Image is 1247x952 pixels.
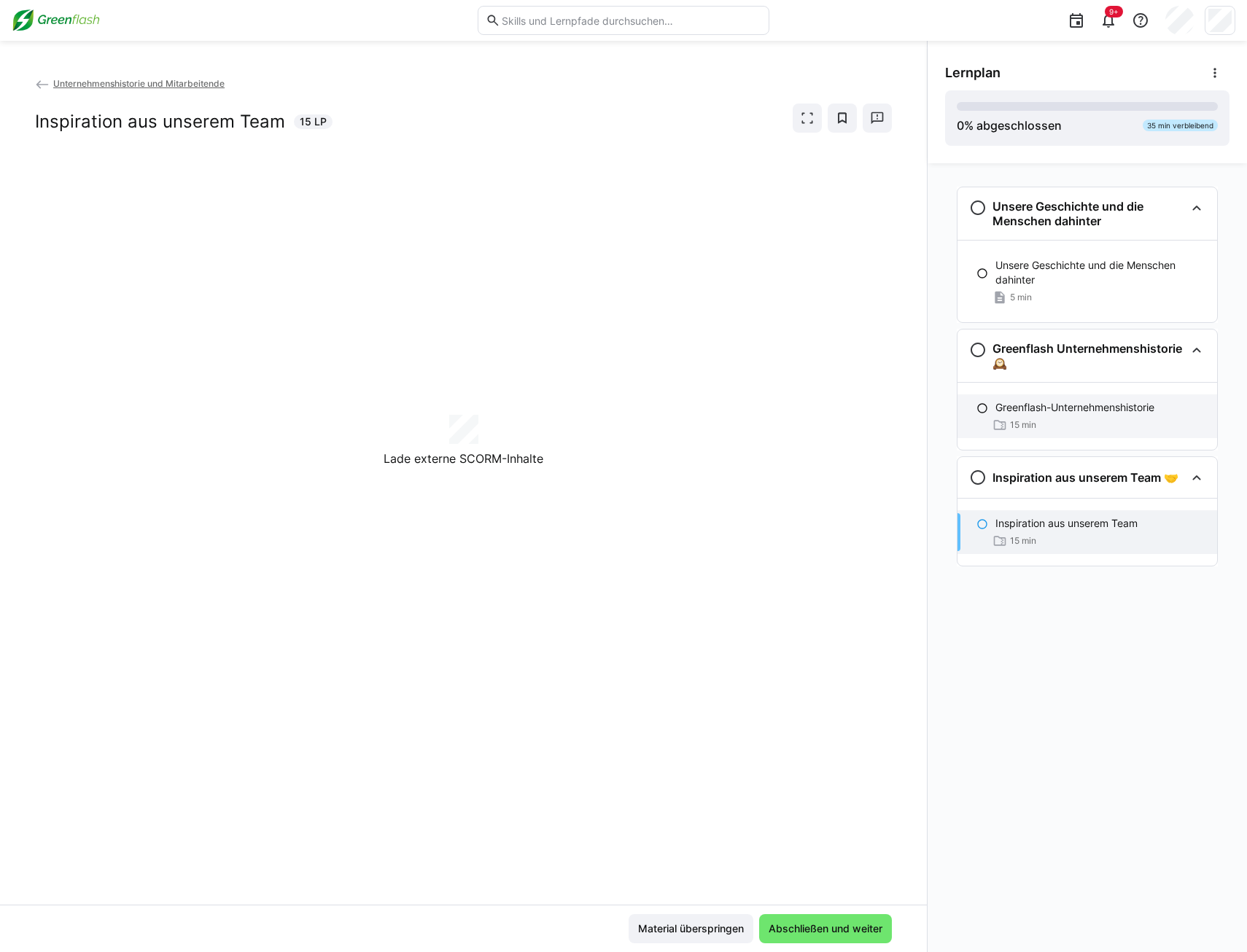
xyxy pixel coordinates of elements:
input: Skills und Lernpfade durchsuchen… [500,14,761,27]
span: Lernplan [945,65,1001,81]
span: Unternehmenshistorie und Mitarbeitende [53,78,225,89]
p: Lade externe SCORM-Inhalte [384,450,543,467]
div: 35 min verbleibend [1143,120,1218,131]
h2: Inspiration aus unserem Team [35,111,285,133]
span: 15 min [1010,419,1036,431]
h3: Inspiration aus unserem Team 🤝 [992,470,1178,485]
h3: Unsere Geschichte und die Menschen dahinter [992,199,1185,228]
button: Material überspringen [629,914,753,943]
p: Greenflash-Unternehmenshistorie [995,400,1154,415]
span: Material überspringen [636,921,746,936]
span: 15 LP [300,114,327,129]
span: 15 min [1010,535,1036,547]
p: Inspiration aus unserem Team [995,516,1138,531]
span: 9+ [1109,7,1119,16]
div: % abgeschlossen [957,117,1062,134]
p: Unsere Geschichte und die Menschen dahinter [995,258,1205,287]
span: Abschließen und weiter [766,921,885,936]
button: Abschließen und weiter [759,914,892,943]
span: 5 min [1010,292,1032,303]
a: Unternehmenshistorie und Mitarbeitende [35,78,225,89]
h3: Greenflash Unternehmenshistorie 🕰️ [992,341,1185,370]
span: 0 [957,118,964,133]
